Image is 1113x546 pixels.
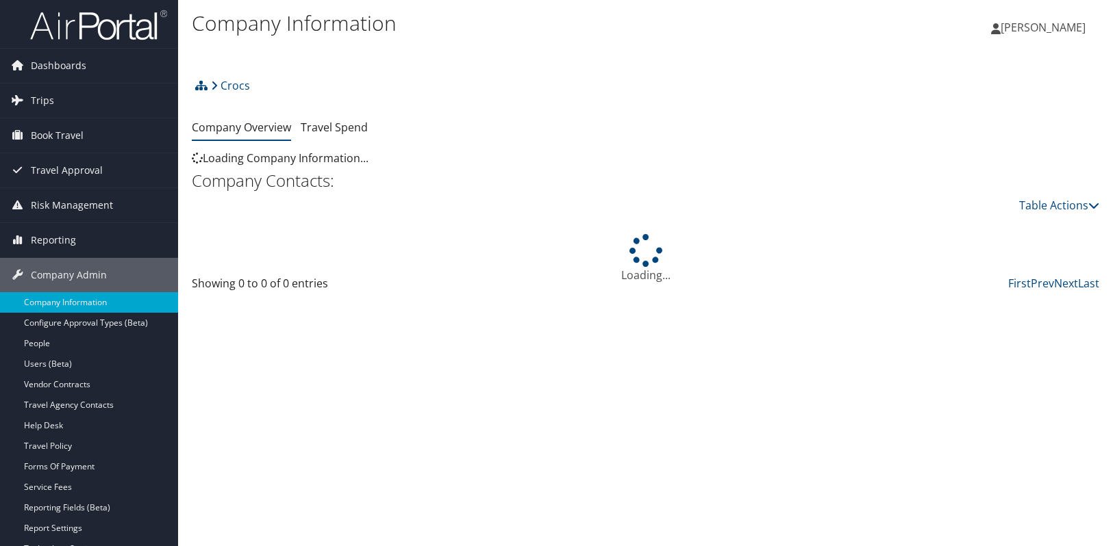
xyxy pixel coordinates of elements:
[301,120,368,135] a: Travel Spend
[211,72,250,99] a: Crocs
[30,9,167,41] img: airportal-logo.png
[31,83,54,118] span: Trips
[1031,276,1054,291] a: Prev
[31,118,84,153] span: Book Travel
[991,7,1099,48] a: [PERSON_NAME]
[192,151,368,166] span: Loading Company Information...
[31,49,86,83] span: Dashboards
[1019,198,1099,213] a: Table Actions
[1054,276,1078,291] a: Next
[1078,276,1099,291] a: Last
[192,120,291,135] a: Company Overview
[1008,276,1031,291] a: First
[1001,20,1086,35] span: [PERSON_NAME]
[192,169,1099,192] h2: Company Contacts:
[192,9,797,38] h1: Company Information
[31,153,103,187] span: Travel Approval
[192,275,403,298] div: Showing 0 to 0 of 0 entries
[31,258,107,292] span: Company Admin
[31,188,113,222] span: Risk Management
[192,234,1099,283] div: Loading...
[31,223,76,257] span: Reporting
